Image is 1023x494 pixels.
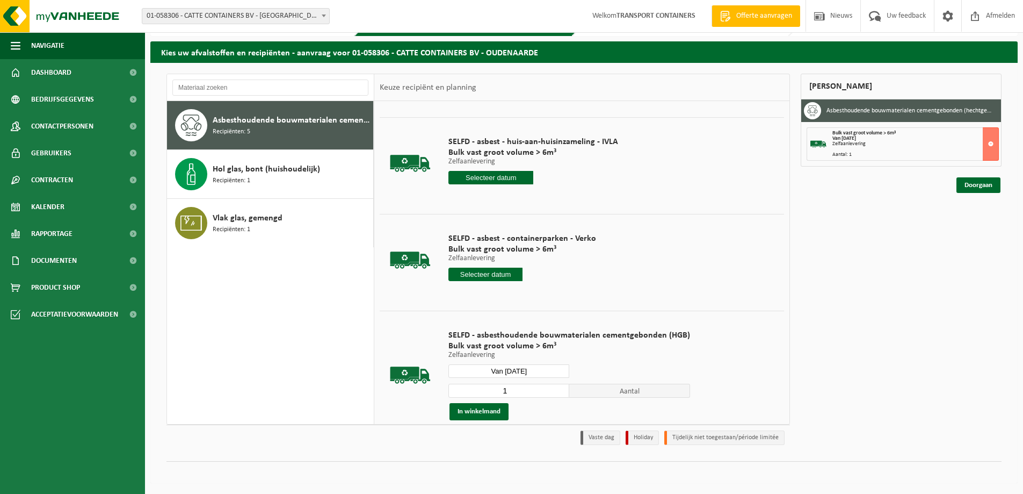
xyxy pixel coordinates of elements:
input: Selecteer datum [448,268,523,281]
input: Materiaal zoeken [172,80,368,96]
input: Selecteer datum [448,171,533,184]
li: Holiday [626,431,659,445]
strong: Van [DATE] [832,135,856,141]
a: Doorgaan [956,177,1000,193]
span: Product Shop [31,274,80,301]
span: Contracten [31,167,73,194]
span: 01-058306 - CATTE CONTAINERS BV - OUDENAARDE [142,9,329,24]
span: Navigatie [31,32,64,59]
a: Offerte aanvragen [712,5,800,27]
p: Zelfaanlevering [448,352,690,359]
span: Vlak glas, gemengd [213,212,282,225]
button: In winkelmand [449,403,509,420]
span: Offerte aanvragen [734,11,795,22]
button: Asbesthoudende bouwmaterialen cementgebonden (hechtgebonden) Recipiënten: 5 [167,101,374,150]
span: SELFD - asbest - containerparken - Verko [448,233,596,244]
h2: Kies uw afvalstoffen en recipiënten - aanvraag voor 01-058306 - CATTE CONTAINERS BV - OUDENAARDE [150,41,1018,62]
div: [PERSON_NAME] [801,74,1002,99]
div: Zelfaanlevering [832,141,998,147]
span: Aantal [569,384,690,398]
h3: Asbesthoudende bouwmaterialen cementgebonden (hechtgebonden) [826,102,993,119]
span: Dashboard [31,59,71,86]
span: Recipiënten: 5 [213,127,250,137]
span: Bulk vast groot volume > 6m³ [832,130,896,136]
input: Selecteer datum [448,364,569,378]
div: Keuze recipiënt en planning [374,74,482,101]
span: 01-058306 - CATTE CONTAINERS BV - OUDENAARDE [142,8,330,24]
div: Aantal: 1 [832,152,998,157]
p: Zelfaanlevering [448,255,596,262]
span: Recipiënten: 1 [213,225,250,235]
span: SELFD - asbesthoudende bouwmaterialen cementgebonden (HGB) [448,330,690,341]
li: Tijdelijk niet toegestaan/période limitée [664,431,785,445]
span: Asbesthoudende bouwmaterialen cementgebonden (hechtgebonden) [213,114,371,127]
span: Bulk vast groot volume > 6m³ [448,341,690,352]
strong: TRANSPORT CONTAINERS [616,12,695,20]
span: Bulk vast groot volume > 6m³ [448,244,596,255]
p: Zelfaanlevering [448,158,618,166]
span: Documenten [31,247,77,274]
span: Rapportage [31,220,72,247]
button: Vlak glas, gemengd Recipiënten: 1 [167,199,374,247]
span: Bedrijfsgegevens [31,86,94,113]
span: SELFD - asbest - huis-aan-huisinzameling - IVLA [448,137,618,147]
span: Contactpersonen [31,113,93,140]
button: Hol glas, bont (huishoudelijk) Recipiënten: 1 [167,150,374,199]
li: Vaste dag [581,431,620,445]
span: Hol glas, bont (huishoudelijk) [213,163,320,176]
span: Gebruikers [31,140,71,167]
span: Bulk vast groot volume > 6m³ [448,147,618,158]
span: Acceptatievoorwaarden [31,301,118,328]
span: Recipiënten: 1 [213,176,250,186]
span: Kalender [31,194,64,220]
